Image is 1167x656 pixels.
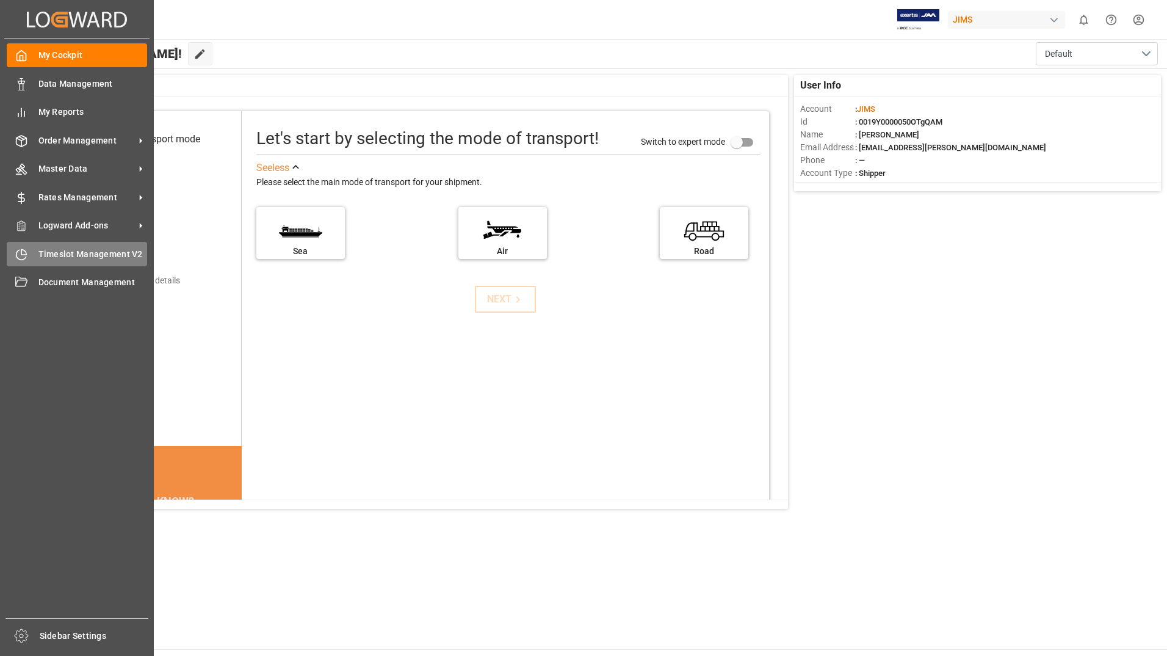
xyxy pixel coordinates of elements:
div: Add shipping details [104,274,180,287]
span: Name [800,128,855,141]
div: Road [666,245,742,258]
a: Data Management [7,71,147,95]
button: open menu [1036,42,1158,65]
span: Account Type [800,167,855,180]
span: : — [855,156,865,165]
a: Document Management [7,271,147,294]
span: Default [1045,48,1072,60]
span: Master Data [38,162,135,175]
span: : [855,104,875,114]
span: Order Management [38,134,135,147]
button: JIMS [948,8,1070,31]
span: : [PERSON_NAME] [855,130,919,139]
span: Email Address [800,141,855,154]
span: : Shipper [855,169,886,178]
a: My Reports [7,100,147,124]
div: JIMS [948,11,1065,29]
span: Id [800,115,855,128]
span: My Reports [38,106,148,118]
div: Please select the main mode of transport for your shipment. [256,175,761,190]
span: User Info [800,78,841,93]
span: Sidebar Settings [40,630,149,643]
button: show 0 new notifications [1070,6,1097,34]
img: Exertis%20JAM%20-%20Email%20Logo.jpg_1722504956.jpg [897,9,939,31]
div: Sea [262,245,339,258]
div: Air [464,245,541,258]
button: Help Center [1097,6,1125,34]
span: Phone [800,154,855,167]
span: : [EMAIL_ADDRESS][PERSON_NAME][DOMAIN_NAME] [855,143,1046,152]
span: Logward Add-ons [38,219,135,232]
span: Data Management [38,78,148,90]
span: Rates Management [38,191,135,204]
span: My Cockpit [38,49,148,62]
span: Timeslot Management V2 [38,248,148,261]
span: Document Management [38,276,148,289]
span: Switch to expert mode [641,136,725,146]
button: NEXT [475,286,536,313]
span: Hello [PERSON_NAME]! [51,42,182,65]
div: Let's start by selecting the mode of transport! [256,126,599,151]
a: My Cockpit [7,43,147,67]
span: : 0019Y0000050OTgQAM [855,117,942,126]
a: Timeslot Management V2 [7,242,147,266]
div: NEXT [487,292,524,307]
span: Account [800,103,855,115]
span: JIMS [857,104,875,114]
div: See less [256,161,289,175]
